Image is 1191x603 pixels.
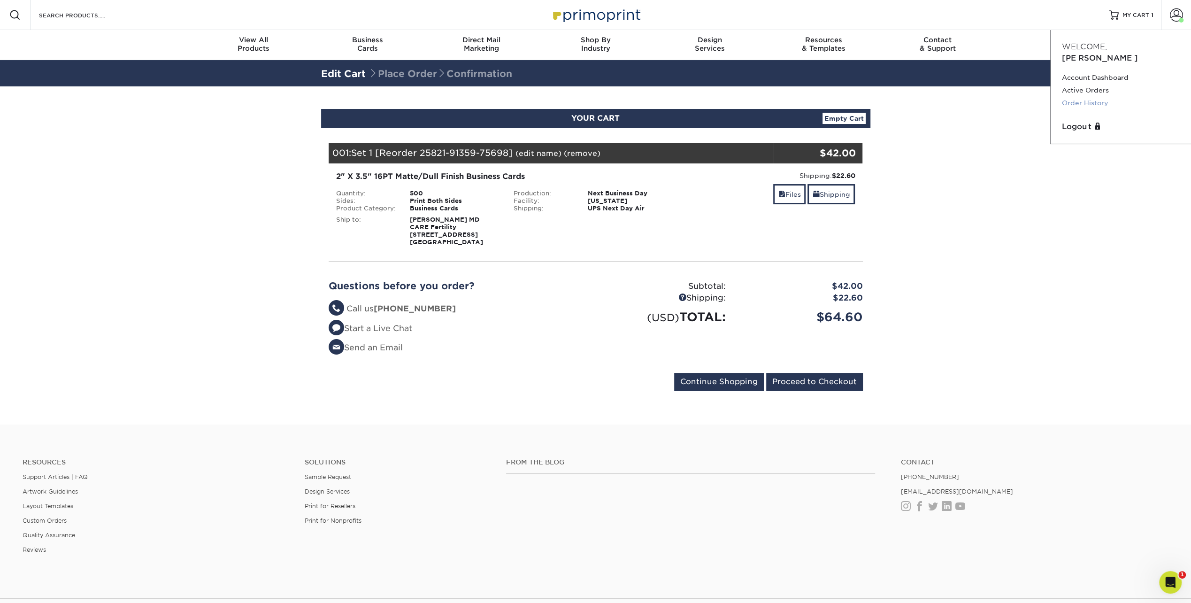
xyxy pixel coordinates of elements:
[310,30,424,60] a: BusinessCards
[1178,571,1186,579] span: 1
[538,36,653,53] div: Industry
[581,205,684,212] div: UPS Next Day Air
[403,197,507,205] div: Print Both Sides
[23,502,73,510] a: Layout Templates
[321,68,366,79] a: Edit Cart
[596,292,733,304] div: Shipping:
[23,546,46,553] a: Reviews
[1062,54,1138,62] span: [PERSON_NAME]
[733,280,870,293] div: $42.00
[1159,571,1182,594] iframe: Intercom live chat
[305,458,492,466] h4: Solutions
[767,36,881,44] span: Resources
[881,30,995,60] a: Contact& Support
[564,149,600,158] a: (remove)
[571,114,620,123] span: YOUR CART
[305,473,351,480] a: Sample Request
[507,197,581,205] div: Facility:
[329,303,589,315] li: Call us
[23,473,88,480] a: Support Articles | FAQ
[305,502,355,510] a: Print for Resellers
[549,5,643,25] img: Primoprint
[329,205,403,212] div: Product Category:
[403,190,507,197] div: 500
[38,9,130,21] input: SEARCH PRODUCTS.....
[329,216,403,246] div: Ship to:
[1062,42,1107,51] span: Welcome,
[424,36,538,53] div: Marketing
[774,146,856,160] div: $42.00
[515,149,561,158] a: (edit name)
[1062,84,1180,97] a: Active Orders
[767,30,881,60] a: Resources& Templates
[329,190,403,197] div: Quantity:
[733,308,870,326] div: $64.60
[329,324,412,333] a: Start a Live Chat
[653,30,767,60] a: DesignServices
[369,68,512,79] span: Place Order Confirmation
[581,190,684,197] div: Next Business Day
[329,343,403,352] a: Send an Email
[813,191,819,198] span: shipping
[23,517,67,524] a: Custom Orders
[506,458,876,466] h4: From the Blog
[1122,11,1149,19] span: MY CART
[596,308,733,326] div: TOTAL:
[424,30,538,60] a: Direct MailMarketing
[310,36,424,44] span: Business
[197,36,311,44] span: View All
[822,113,866,124] a: Empty Cart
[692,171,855,180] div: Shipping:
[900,458,1168,466] a: Contact
[773,184,806,204] a: Files
[310,36,424,53] div: Cards
[733,292,870,304] div: $22.60
[881,36,995,44] span: Contact
[778,191,785,198] span: files
[410,216,483,246] strong: [PERSON_NAME] MD CARE Fertility [STREET_ADDRESS] [GEOGRAPHIC_DATA]
[507,205,581,212] div: Shipping:
[1151,12,1153,18] span: 1
[374,304,456,313] strong: [PHONE_NUMBER]
[596,280,733,293] div: Subtotal:
[881,36,995,53] div: & Support
[766,373,863,391] input: Proceed to Checkout
[23,488,78,495] a: Artwork Guidelines
[305,488,350,495] a: Design Services
[538,36,653,44] span: Shop By
[538,30,653,60] a: Shop ByIndustry
[653,36,767,44] span: Design
[653,36,767,53] div: Services
[351,147,513,158] span: Set 1 [Reorder 25821-91359-75698]
[23,458,291,466] h4: Resources
[647,311,679,324] small: (USD)
[329,143,774,163] div: 001:
[1062,71,1180,84] a: Account Dashboard
[581,197,684,205] div: [US_STATE]
[1062,121,1180,132] a: Logout
[807,184,855,204] a: Shipping
[900,473,959,480] a: [PHONE_NUMBER]
[674,373,764,391] input: Continue Shopping
[197,30,311,60] a: View AllProducts
[1062,97,1180,109] a: Order History
[403,205,507,212] div: Business Cards
[305,517,361,524] a: Print for Nonprofits
[197,36,311,53] div: Products
[329,280,589,292] h2: Questions before you order?
[336,171,677,182] div: 2" X 3.5" 16PT Matte/Dull Finish Business Cards
[831,172,855,179] strong: $22.60
[767,36,881,53] div: & Templates
[329,197,403,205] div: Sides:
[900,488,1013,495] a: [EMAIL_ADDRESS][DOMAIN_NAME]
[23,532,75,539] a: Quality Assurance
[507,190,581,197] div: Production:
[424,36,538,44] span: Direct Mail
